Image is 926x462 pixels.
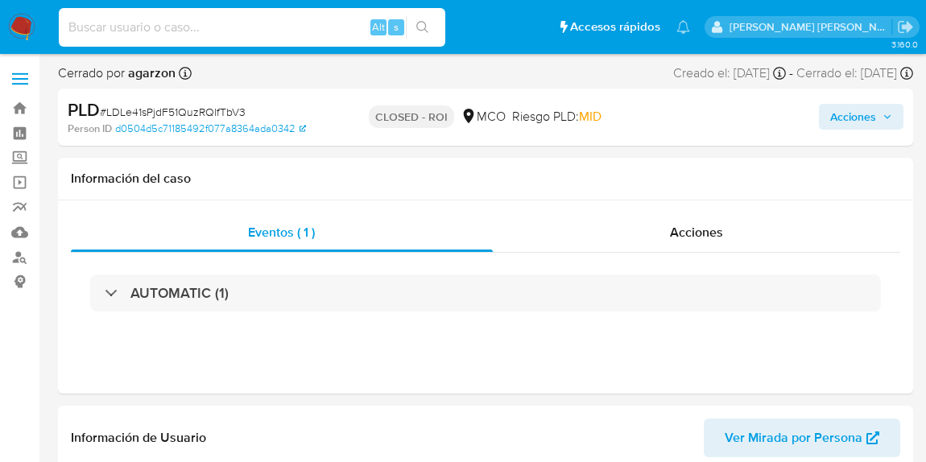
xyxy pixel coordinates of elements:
b: Person ID [68,122,112,136]
h1: Información del caso [71,171,900,187]
span: Eventos ( 1 ) [248,223,315,241]
span: s [394,19,399,35]
input: Buscar usuario o caso... [59,17,445,38]
h1: Información de Usuario [71,430,206,446]
button: Acciones [819,104,903,130]
b: PLD [68,97,100,122]
span: Cerrado por [58,64,176,82]
span: # LDLe41sPjdF51QuzRQlfTbV3 [100,104,246,120]
div: Cerrado el: [DATE] [796,64,913,82]
h3: AUTOMATIC (1) [130,284,229,302]
span: - [789,64,793,82]
a: Salir [897,19,914,35]
div: MCO [461,108,506,126]
a: Notificaciones [676,20,690,34]
b: agarzon [125,64,176,82]
span: Acciones [670,223,723,241]
span: Riesgo PLD: [512,108,601,126]
div: Creado el: [DATE] [673,64,786,82]
button: Ver Mirada por Persona [704,419,900,457]
div: AUTOMATIC (1) [90,274,881,311]
span: Alt [372,19,385,35]
span: Accesos rápidos [570,19,660,35]
a: d0504d5c71185492f077a8364ada0342 [115,122,306,136]
span: MID [579,107,601,126]
button: search-icon [406,16,439,39]
span: Ver Mirada por Persona [725,419,862,457]
span: Acciones [830,104,876,130]
p: CLOSED - ROI [369,105,454,128]
p: leonardo.alvarezortiz@mercadolibre.com.co [730,19,892,35]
